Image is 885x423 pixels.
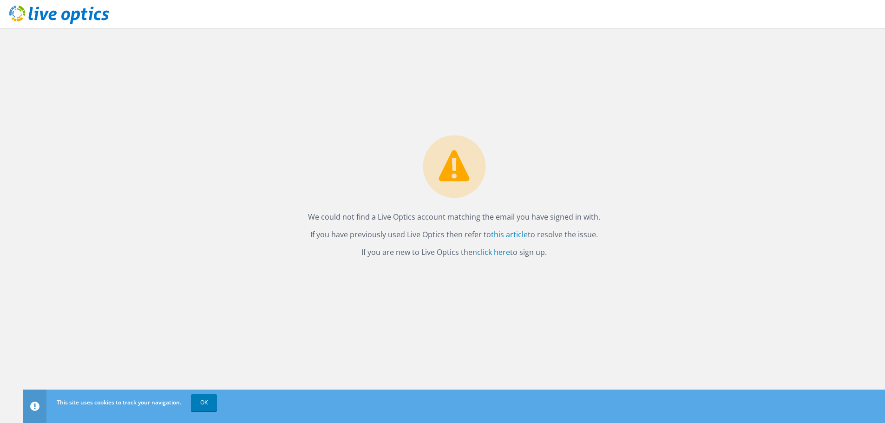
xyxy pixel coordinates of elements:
[191,394,217,411] a: OK
[477,247,510,257] a: click here
[308,210,600,223] p: We could not find a Live Optics account matching the email you have signed in with.
[57,398,181,406] span: This site uses cookies to track your navigation.
[308,228,600,241] p: If you have previously used Live Optics then refer to to resolve the issue.
[308,246,600,259] p: If you are new to Live Optics then to sign up.
[491,229,528,240] a: this article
